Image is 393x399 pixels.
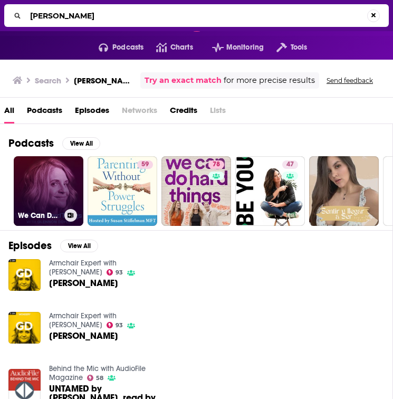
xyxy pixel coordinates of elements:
[143,39,193,56] a: Charts
[4,102,14,123] a: All
[224,74,315,87] span: for more precise results
[264,39,307,56] button: open menu
[208,160,224,169] a: 78
[170,40,193,55] span: Charts
[8,259,41,291] img: Glennon Doyle
[141,159,149,170] span: 59
[8,239,98,252] a: EpisodesView All
[291,40,308,55] span: Tools
[116,323,123,328] span: 93
[88,156,157,226] a: 59
[87,375,104,381] a: 58
[8,137,54,150] h2: Podcasts
[4,4,389,27] div: Search...
[74,75,136,85] h3: [PERSON_NAME]
[107,322,123,328] a: 93
[96,376,103,381] span: 58
[49,311,117,329] a: Armchair Expert with Dax Shepard
[27,102,62,123] a: Podcasts
[49,279,118,288] a: Glennon Doyle
[282,160,298,169] a: 47
[60,240,98,252] button: View All
[122,102,157,123] span: Networks
[18,211,60,220] h3: We Can Do Hard Things with [PERSON_NAME]
[86,39,144,56] button: open menu
[210,102,226,123] span: Lists
[49,259,117,277] a: Armchair Expert with Dax Shepard
[35,75,61,85] h3: Search
[170,102,197,123] a: Credits
[286,159,294,170] span: 47
[8,137,100,150] a: PodcastsView All
[49,331,118,340] a: Glennon Doyle
[137,160,153,169] a: 59
[226,40,264,55] span: Monitoring
[145,74,222,87] a: Try an exact match
[75,102,109,123] a: Episodes
[323,76,376,85] button: Send feedback
[116,270,123,275] span: 93
[8,312,41,344] img: Glennon Doyle
[213,159,220,170] span: 78
[49,364,146,382] a: Behind the Mic with AudioFile Magazine
[107,269,123,275] a: 93
[161,156,231,226] a: 78
[26,7,367,24] input: Search...
[49,331,118,340] span: [PERSON_NAME]
[14,156,83,226] a: We Can Do Hard Things with [PERSON_NAME]
[112,40,143,55] span: Podcasts
[235,156,305,226] a: 47
[49,279,118,288] span: [PERSON_NAME]
[199,39,264,56] button: open menu
[8,239,52,252] h2: Episodes
[62,137,100,150] button: View All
